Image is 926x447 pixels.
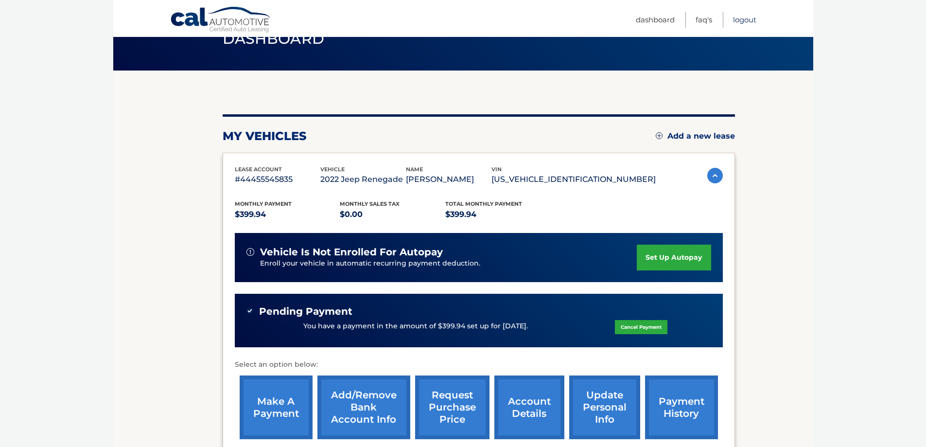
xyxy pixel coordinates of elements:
[235,173,320,186] p: #44455545835
[235,359,723,371] p: Select an option below:
[317,375,410,439] a: Add/Remove bank account info
[491,166,502,173] span: vin
[223,129,307,143] h2: my vehicles
[260,258,637,269] p: Enroll your vehicle in automatic recurring payment deduction.
[246,307,253,314] img: check-green.svg
[223,30,325,48] span: Dashboard
[235,208,340,221] p: $399.94
[340,200,400,207] span: Monthly sales Tax
[320,173,406,186] p: 2022 Jeep Renegade
[645,375,718,439] a: payment history
[656,132,663,139] img: add.svg
[240,375,313,439] a: make a payment
[445,200,522,207] span: Total Monthly Payment
[406,166,423,173] span: name
[303,321,528,332] p: You have a payment in the amount of $399.94 set up for [DATE].
[491,173,656,186] p: [US_VEHICLE_IDENTIFICATION_NUMBER]
[707,168,723,183] img: accordion-active.svg
[235,200,292,207] span: Monthly Payment
[656,131,735,141] a: Add a new lease
[260,246,443,258] span: vehicle is not enrolled for autopay
[259,305,352,318] span: Pending Payment
[340,208,445,221] p: $0.00
[494,375,564,439] a: account details
[170,6,272,35] a: Cal Automotive
[246,248,254,256] img: alert-white.svg
[320,166,345,173] span: vehicle
[569,375,640,439] a: update personal info
[445,208,551,221] p: $399.94
[615,320,667,334] a: Cancel Payment
[637,245,711,270] a: set up autopay
[733,12,756,28] a: Logout
[406,173,491,186] p: [PERSON_NAME]
[235,166,282,173] span: lease account
[415,375,489,439] a: request purchase price
[696,12,712,28] a: FAQ's
[636,12,675,28] a: Dashboard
